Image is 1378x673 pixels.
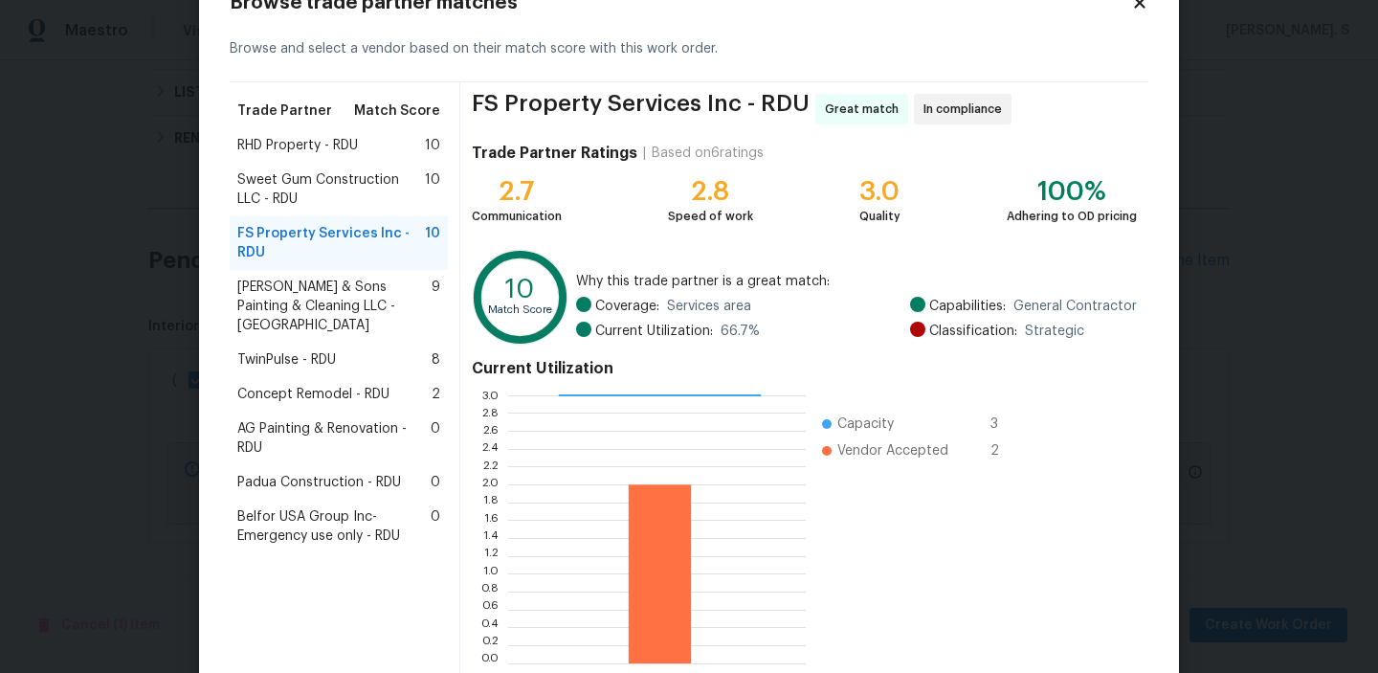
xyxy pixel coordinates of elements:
text: 1.4 [483,532,499,544]
span: Vendor Accepted [837,441,948,460]
span: Capacity [837,415,894,434]
span: 66.7 % [721,322,760,341]
text: 2.4 [481,443,499,455]
text: 0.6 [481,604,499,616]
span: Classification: [929,322,1017,341]
span: 10 [425,170,440,209]
span: 10 [425,224,440,262]
div: Based on 6 ratings [652,144,764,163]
div: | [637,144,652,163]
span: RHD Property - RDU [237,136,358,155]
text: 2.6 [482,425,499,437]
span: 0 [431,473,440,492]
span: General Contractor [1013,297,1137,316]
h4: Trade Partner Ratings [472,144,637,163]
span: In compliance [923,100,1010,119]
span: 0 [431,419,440,458]
span: AG Painting & Renovation - RDU [237,419,431,458]
text: Match Score [488,304,552,315]
span: Trade Partner [237,101,332,121]
span: Concept Remodel - RDU [237,385,389,404]
span: Match Score [354,101,440,121]
span: FS Property Services Inc - RDU [472,94,810,124]
span: [PERSON_NAME] & Sons Painting & Cleaning LLC - [GEOGRAPHIC_DATA] [237,278,432,335]
text: 2.2 [482,460,499,472]
span: Sweet Gum Construction LLC - RDU [237,170,425,209]
text: 2.0 [481,479,499,490]
text: 1.2 [484,550,499,562]
div: Adhering to OD pricing [1007,207,1137,226]
span: 0 [431,507,440,546]
text: 0.4 [480,621,499,633]
span: Why this trade partner is a great match: [576,272,1137,291]
span: 9 [432,278,440,335]
text: 1.0 [483,568,499,579]
span: Coverage: [595,297,659,316]
text: 2.8 [481,407,499,418]
div: Communication [472,207,562,226]
span: Capabilities: [929,297,1006,316]
div: 100% [1007,182,1137,201]
text: 0.2 [481,639,499,651]
span: Strategic [1025,322,1084,341]
span: Services area [667,297,751,316]
text: 3.0 [481,390,499,401]
h4: Current Utilization [472,359,1137,378]
span: 10 [425,136,440,155]
span: FS Property Services Inc - RDU [237,224,425,262]
span: 8 [432,350,440,370]
div: 2.8 [668,182,753,201]
text: 10 [505,276,535,303]
span: 2 [990,441,1021,460]
div: 2.7 [472,182,562,201]
text: 1.8 [483,497,499,508]
text: 0.8 [480,586,499,597]
span: Belfor USA Group Inc-Emergency use only - RDU [237,507,431,546]
text: 0.0 [480,658,499,669]
span: Padua Construction - RDU [237,473,401,492]
div: Speed of work [668,207,753,226]
span: Great match [825,100,906,119]
div: Browse and select a vendor based on their match score with this work order. [230,16,1148,82]
span: TwinPulse - RDU [237,350,336,370]
text: 1.6 [484,514,499,526]
div: 3.0 [859,182,900,201]
span: 3 [990,415,1021,434]
span: 2 [432,385,440,404]
span: Current Utilization: [595,322,713,341]
div: Quality [859,207,900,226]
